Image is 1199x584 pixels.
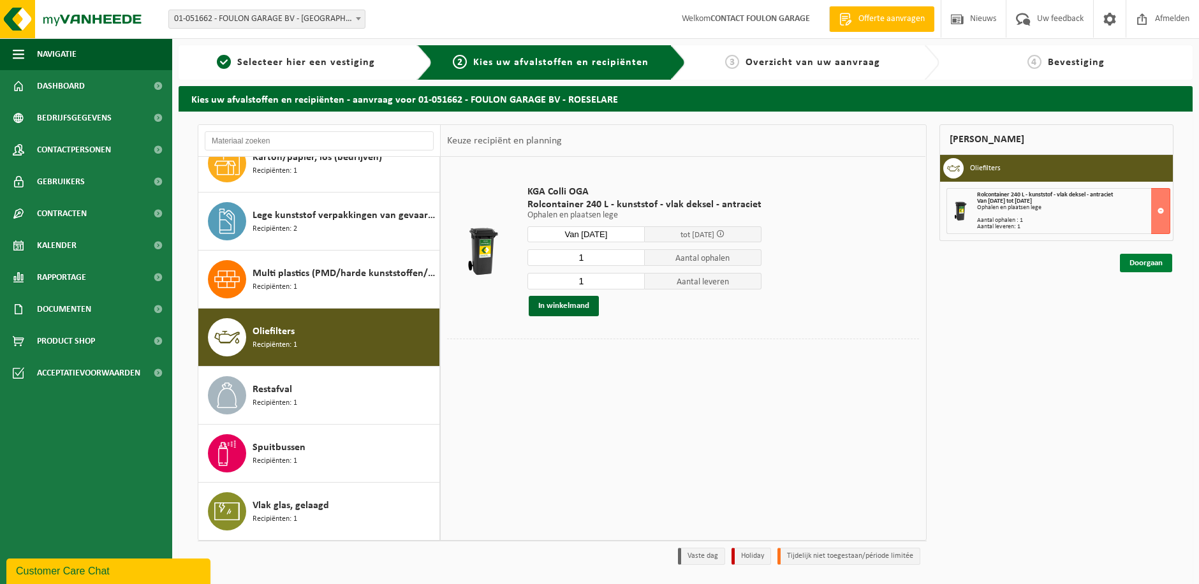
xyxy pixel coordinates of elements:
[37,166,85,198] span: Gebruikers
[777,548,920,565] li: Tijdelijk niet toegestaan/période limitée
[169,10,365,28] span: 01-051662 - FOULON GARAGE BV - ROESELARE
[977,205,1170,211] div: Ophalen en plaatsen lege
[473,57,649,68] span: Kies uw afvalstoffen en recipiënten
[645,273,762,289] span: Aantal leveren
[977,198,1032,205] strong: Van [DATE] tot [DATE]
[198,367,440,425] button: Restafval Recipiënten: 1
[253,339,297,351] span: Recipiënten: 1
[37,261,86,293] span: Rapportage
[198,193,440,251] button: Lege kunststof verpakkingen van gevaarlijke stoffen Recipiënten: 2
[977,217,1170,224] div: Aantal ophalen : 1
[6,556,213,584] iframe: chat widget
[529,296,599,316] button: In winkelmand
[198,251,440,309] button: Multi plastics (PMD/harde kunststoffen/spanbanden/EPS/folie naturel/folie gemengd) Recipiënten: 1
[253,513,297,525] span: Recipiënten: 1
[680,231,714,239] span: tot [DATE]
[237,57,375,68] span: Selecteer hier een vestiging
[939,124,1174,155] div: [PERSON_NAME]
[253,455,297,467] span: Recipiënten: 1
[37,198,87,230] span: Contracten
[725,55,739,69] span: 3
[37,134,111,166] span: Contactpersonen
[977,191,1113,198] span: Rolcontainer 240 L - kunststof - vlak deksel - antraciet
[253,324,295,339] span: Oliefilters
[453,55,467,69] span: 2
[37,293,91,325] span: Documenten
[527,186,761,198] span: KGA Colli OGA
[37,38,77,70] span: Navigatie
[441,125,568,157] div: Keuze recipiënt en planning
[1120,254,1172,272] a: Doorgaan
[253,397,297,409] span: Recipiënten: 1
[253,150,382,165] span: Karton/papier, los (bedrijven)
[527,211,761,220] p: Ophalen en plaatsen lege
[198,425,440,483] button: Spuitbussen Recipiënten: 1
[168,10,365,29] span: 01-051662 - FOULON GARAGE BV - ROESELARE
[253,382,292,397] span: Restafval
[678,548,725,565] li: Vaste dag
[205,131,434,150] input: Materiaal zoeken
[217,55,231,69] span: 1
[198,135,440,193] button: Karton/papier, los (bedrijven) Recipiënten: 1
[855,13,928,26] span: Offerte aanvragen
[970,158,1001,179] h3: Oliefilters
[253,208,436,223] span: Lege kunststof verpakkingen van gevaarlijke stoffen
[645,249,762,266] span: Aantal ophalen
[710,14,810,24] strong: CONTACT FOULON GARAGE
[253,223,297,235] span: Recipiënten: 2
[1027,55,1041,69] span: 4
[37,325,95,357] span: Product Shop
[253,281,297,293] span: Recipiënten: 1
[829,6,934,32] a: Offerte aanvragen
[179,86,1193,111] h2: Kies uw afvalstoffen en recipiënten - aanvraag voor 01-051662 - FOULON GARAGE BV - ROESELARE
[37,357,140,389] span: Acceptatievoorwaarden
[37,230,77,261] span: Kalender
[1048,57,1105,68] span: Bevestiging
[253,498,329,513] span: Vlak glas, gelaagd
[253,440,305,455] span: Spuitbussen
[198,483,440,540] button: Vlak glas, gelaagd Recipiënten: 1
[198,309,440,367] button: Oliefilters Recipiënten: 1
[732,548,771,565] li: Holiday
[253,165,297,177] span: Recipiënten: 1
[253,266,436,281] span: Multi plastics (PMD/harde kunststoffen/spanbanden/EPS/folie naturel/folie gemengd)
[527,198,761,211] span: Rolcontainer 240 L - kunststof - vlak deksel - antraciet
[527,226,645,242] input: Selecteer datum
[37,70,85,102] span: Dashboard
[977,224,1170,230] div: Aantal leveren: 1
[185,55,407,70] a: 1Selecteer hier een vestiging
[37,102,112,134] span: Bedrijfsgegevens
[746,57,880,68] span: Overzicht van uw aanvraag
